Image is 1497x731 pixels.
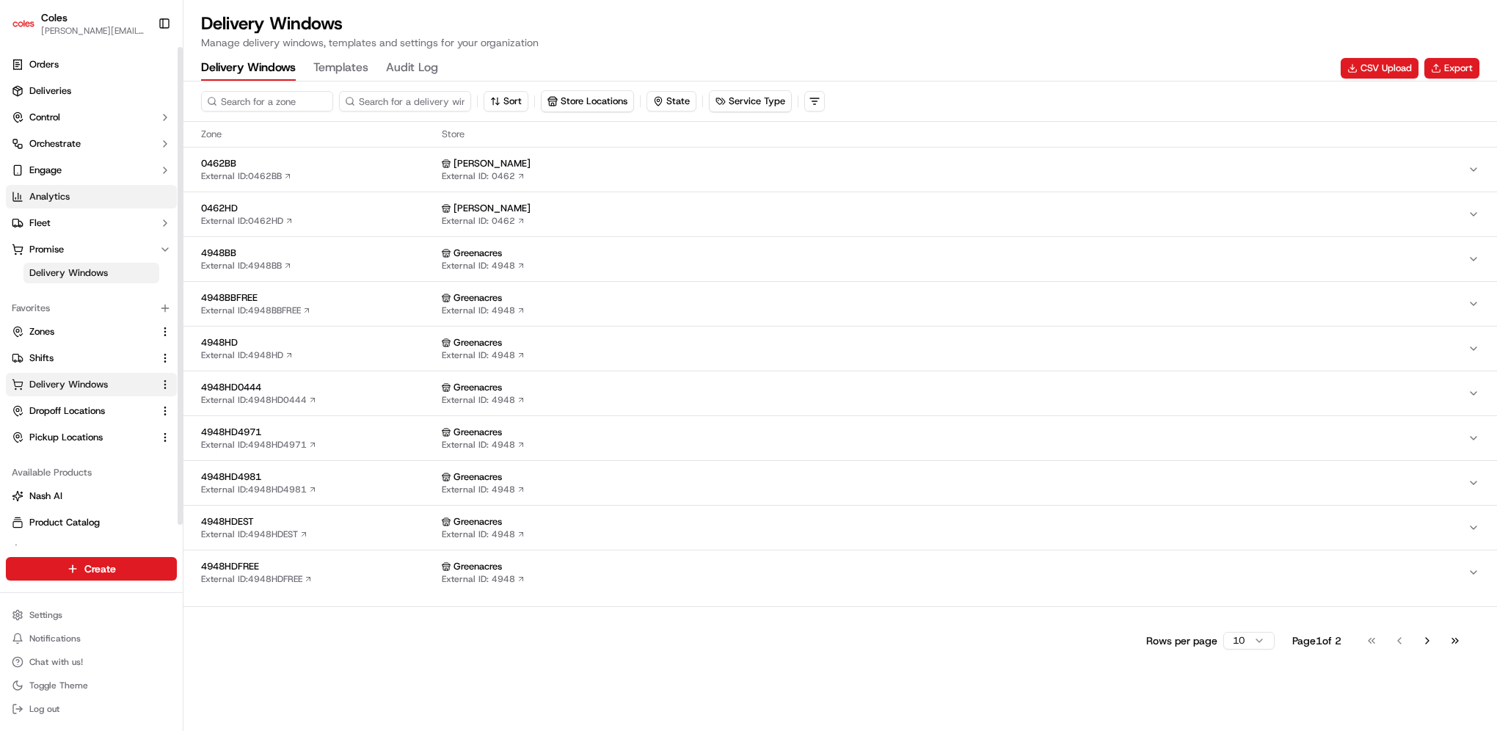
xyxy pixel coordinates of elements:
[84,561,116,576] span: Create
[6,675,177,696] button: Toggle Theme
[29,656,83,668] span: Chat with us!
[41,25,146,37] button: [PERSON_NAME][EMAIL_ADDRESS][PERSON_NAME][PERSON_NAME][DOMAIN_NAME]
[1146,633,1217,648] p: Rows per page
[29,516,100,529] span: Product Catalog
[386,56,438,81] button: Audit Log
[313,56,368,81] button: Templates
[183,148,1497,192] button: 0462BBExternal ID:0462BB [PERSON_NAME]External ID: 0462
[29,111,60,124] span: Control
[29,680,88,691] span: Toggle Theme
[23,263,159,283] a: Delivery Windows
[454,336,502,349] span: Greenacres
[201,202,436,215] span: 0462HD
[454,470,502,484] span: Greenacres
[454,426,502,439] span: Greenacres
[29,490,62,503] span: Nash AI
[183,371,1497,415] button: 4948HD0444External ID:4948HD0444 GreenacresExternal ID: 4948
[6,699,177,719] button: Log out
[29,352,54,365] span: Shifts
[442,215,525,227] a: External ID: 0462
[454,157,531,170] span: [PERSON_NAME]
[442,305,525,316] a: External ID: 4948
[442,484,525,495] a: External ID: 4948
[15,59,267,82] p: Welcome 👋
[139,213,236,228] span: API Documentation
[29,213,112,228] span: Knowledge Base
[1341,58,1418,79] button: CSV Upload
[124,214,136,226] div: 💻
[201,484,317,495] a: External ID:4948HD4981
[41,10,68,25] button: Coles
[201,528,308,540] a: External ID:4948HDEST
[183,416,1497,460] button: 4948HD4971External ID:4948HD4971 GreenacresExternal ID: 4948
[6,557,177,581] button: Create
[454,515,502,528] span: Greenacres
[6,346,177,370] button: Shifts
[201,170,292,182] a: External ID:0462BB
[201,260,292,272] a: External ID:4948BB
[201,381,436,394] span: 4948HD0444
[201,12,539,35] h1: Delivery Windows
[201,305,311,316] a: External ID:4948BBFREE
[6,511,177,534] button: Product Catalog
[29,633,81,644] span: Notifications
[183,282,1497,326] button: 4948BBFREEExternal ID:4948BBFREE GreenacresExternal ID: 4948
[442,260,525,272] a: External ID: 4948
[183,237,1497,281] button: 4948BBExternal ID:4948BB GreenacresExternal ID: 4948
[6,238,177,261] button: Promise
[454,381,502,394] span: Greenacres
[201,247,436,260] span: 4948BB
[454,291,502,305] span: Greenacres
[183,506,1497,550] button: 4948HDESTExternal ID:4948HDEST GreenacresExternal ID: 4948
[29,703,59,715] span: Log out
[29,404,105,418] span: Dropoff Locations
[12,431,153,444] a: Pickup Locations
[12,404,153,418] a: Dropoff Locations
[201,349,294,361] a: External ID:4948HD
[15,214,26,226] div: 📗
[201,157,436,170] span: 0462BB
[6,106,177,129] button: Control
[146,249,178,260] span: Pylon
[9,207,118,233] a: 📗Knowledge Base
[6,53,177,76] a: Orders
[201,56,296,81] button: Delivery Windows
[442,439,525,451] a: External ID: 4948
[183,550,1497,594] button: 4948HDFREEExternal ID:4948HDFREE GreenacresExternal ID: 4948
[103,248,178,260] a: Powered byPylon
[6,6,152,41] button: ColesColes[PERSON_NAME][EMAIL_ADDRESS][PERSON_NAME][PERSON_NAME][DOMAIN_NAME]
[442,573,525,585] a: External ID: 4948
[50,140,241,155] div: Start new chat
[201,394,317,406] a: External ID:4948HD0444
[29,84,71,98] span: Deliveries
[6,211,177,235] button: Fleet
[6,484,177,508] button: Nash AI
[29,137,81,150] span: Orchestrate
[29,217,51,230] span: Fleet
[29,542,62,556] span: Returns
[183,461,1497,505] button: 4948HD4981External ID:4948HD4981 GreenacresExternal ID: 4948
[1292,633,1341,648] div: Page 1 of 2
[442,349,525,361] a: External ID: 4948
[201,573,313,585] a: External ID:4948HDFREE
[183,192,1497,236] button: 0462HDExternal ID:0462HD [PERSON_NAME]External ID: 0462
[29,58,59,71] span: Orders
[6,297,177,320] div: Favorites
[29,266,108,280] span: Delivery Windows
[15,140,41,167] img: 1736555255976-a54dd68f-1ca7-489b-9aae-adbdc363a1c4
[201,215,294,227] a: External ID:0462HD
[6,399,177,423] button: Dropoff Locations
[6,320,177,343] button: Zones
[442,394,525,406] a: External ID: 4948
[38,95,264,110] input: Got a question? Start typing here...
[12,516,171,529] a: Product Catalog
[12,490,171,503] a: Nash AI
[29,164,62,177] span: Engage
[6,652,177,672] button: Chat with us!
[6,605,177,625] button: Settings
[29,609,62,621] span: Settings
[12,378,153,391] a: Delivery Windows
[6,159,177,182] button: Engage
